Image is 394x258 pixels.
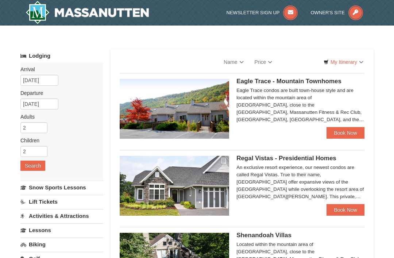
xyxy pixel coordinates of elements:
[236,232,291,239] span: Shenandoah Villas
[236,164,364,200] div: An exclusive resort experience, our newest condos are called Regal Vistas. True to their name, [G...
[319,57,368,68] a: My Itinerary
[236,78,341,85] span: Eagle Trace - Mountain Townhomes
[20,161,45,171] button: Search
[20,49,103,62] a: Lodging
[327,127,364,139] a: Book Now
[20,238,103,251] a: Biking
[26,1,149,24] a: Massanutten Resort
[20,209,103,223] a: Activities & Attractions
[20,223,103,237] a: Lessons
[227,10,280,15] span: Newsletter Sign Up
[20,137,98,144] label: Children
[310,10,345,15] span: Owner's Site
[20,181,103,194] a: Snow Sports Lessons
[249,55,278,69] a: Price
[236,155,336,162] span: Regal Vistas - Presidential Homes
[20,66,98,73] label: Arrival
[26,1,149,24] img: Massanutten Resort Logo
[310,10,363,15] a: Owner's Site
[20,89,98,97] label: Departure
[120,79,229,139] img: 19218983-1-9b289e55.jpg
[120,156,229,216] img: 19218991-1-902409a9.jpg
[20,195,103,208] a: Lift Tickets
[236,87,364,123] div: Eagle Trace condos are built town-house style and are located within the mountain area of [GEOGRA...
[20,113,98,120] label: Adults
[227,10,298,15] a: Newsletter Sign Up
[327,204,364,216] a: Book Now
[218,55,249,69] a: Name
